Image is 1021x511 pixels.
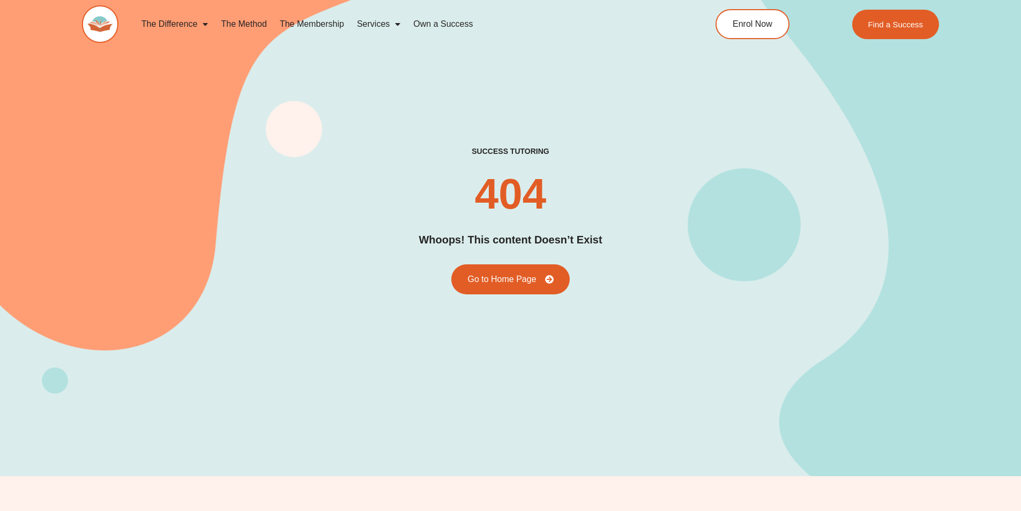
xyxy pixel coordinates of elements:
[475,173,546,216] h2: 404
[407,12,479,36] a: Own a Success
[716,9,789,39] a: Enrol Now
[733,20,772,28] span: Enrol Now
[451,264,569,294] a: Go to Home Page
[214,12,273,36] a: The Method
[868,20,923,28] span: Find a Success
[467,275,536,284] span: Go to Home Page
[351,12,407,36] a: Services
[419,232,602,248] h2: Whoops! This content Doesn’t Exist
[135,12,667,36] nav: Menu
[852,10,940,39] a: Find a Success
[135,12,215,36] a: The Difference
[273,12,351,36] a: The Membership
[472,146,549,156] h2: success tutoring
